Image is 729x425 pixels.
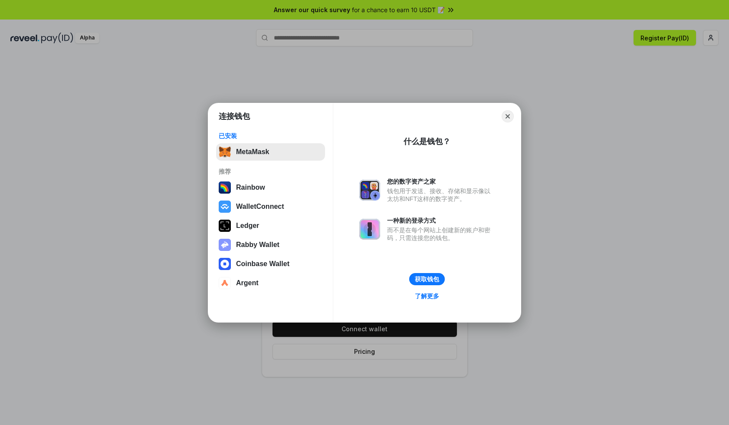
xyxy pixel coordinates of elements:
[359,219,380,240] img: svg+xml,%3Csvg%20xmlns%3D%22http%3A%2F%2Fwww.w3.org%2F2000%2Fsvg%22%20fill%3D%22none%22%20viewBox...
[219,220,231,232] img: svg+xml,%3Csvg%20xmlns%3D%22http%3A%2F%2Fwww.w3.org%2F2000%2Fsvg%22%20width%3D%2228%22%20height%3...
[216,255,325,273] button: Coinbase Wallet
[219,181,231,194] img: svg+xml,%3Csvg%20width%3D%22120%22%20height%3D%22120%22%20viewBox%3D%220%200%20120%20120%22%20fil...
[216,236,325,254] button: Rabby Wallet
[216,179,325,196] button: Rainbow
[219,258,231,270] img: svg+xml,%3Csvg%20width%3D%2228%22%20height%3D%2228%22%20viewBox%3D%220%200%2028%2028%22%20fill%3D...
[219,277,231,289] img: svg+xml,%3Csvg%20width%3D%2228%22%20height%3D%2228%22%20viewBox%3D%220%200%2028%2028%22%20fill%3D...
[236,203,284,211] div: WalletConnect
[409,273,445,285] button: 获取钱包
[219,239,231,251] img: svg+xml,%3Csvg%20xmlns%3D%22http%3A%2F%2Fwww.w3.org%2F2000%2Fsvg%22%20fill%3D%22none%22%20viewBox...
[236,279,259,287] div: Argent
[415,292,439,300] div: 了解更多
[502,110,514,122] button: Close
[236,184,265,191] div: Rainbow
[216,143,325,161] button: MetaMask
[219,132,322,140] div: 已安装
[410,290,444,302] a: 了解更多
[216,198,325,215] button: WalletConnect
[387,187,495,203] div: 钱包用于发送、接收、存储和显示像以太坊和NFT这样的数字资产。
[387,178,495,185] div: 您的数字资产之家
[219,201,231,213] img: svg+xml,%3Csvg%20width%3D%2228%22%20height%3D%2228%22%20viewBox%3D%220%200%2028%2028%22%20fill%3D...
[219,168,322,175] div: 推荐
[404,136,450,147] div: 什么是钱包？
[216,274,325,292] button: Argent
[236,222,259,230] div: Ledger
[236,260,289,268] div: Coinbase Wallet
[236,241,279,249] div: Rabby Wallet
[219,146,231,158] img: svg+xml,%3Csvg%20fill%3D%22none%22%20height%3D%2233%22%20viewBox%3D%220%200%2035%2033%22%20width%...
[359,180,380,201] img: svg+xml,%3Csvg%20xmlns%3D%22http%3A%2F%2Fwww.w3.org%2F2000%2Fsvg%22%20fill%3D%22none%22%20viewBox...
[387,217,495,224] div: 一种新的登录方式
[236,148,269,156] div: MetaMask
[219,111,250,122] h1: 连接钱包
[216,217,325,234] button: Ledger
[415,275,439,283] div: 获取钱包
[387,226,495,242] div: 而不是在每个网站上创建新的账户和密码，只需连接您的钱包。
